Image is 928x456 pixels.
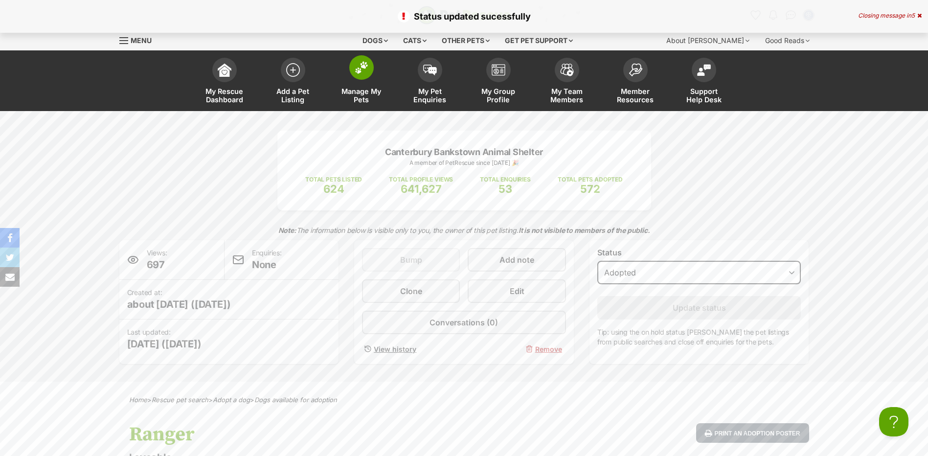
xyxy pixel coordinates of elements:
span: 5 [911,12,915,19]
img: dashboard-icon-eb2f2d2d3e046f16d808141f083e7271f6b2e854fb5c12c21221c1fb7104beca.svg [218,63,231,77]
a: Support Help Desk [670,53,738,111]
img: add-pet-listing-icon-0afa8454b4691262ce3f59096e99ab1cd57d4a30225e0717b998d2c9b9846f56.svg [286,63,300,77]
img: member-resources-icon-8e73f808a243e03378d46382f2149f9095a855e16c252ad45f914b54edf8863c.svg [629,63,642,76]
div: Dogs [356,31,395,50]
span: Member Resources [613,87,657,104]
span: Add a Pet Listing [271,87,315,104]
span: My Team Members [545,87,589,104]
div: Good Reads [758,31,816,50]
a: Manage My Pets [327,53,396,111]
span: Manage My Pets [340,87,384,104]
div: Cats [396,31,433,50]
img: pet-enquiries-icon-7e3ad2cf08bfb03b45e93fb7055b45f3efa6380592205ae92323e6603595dc1f.svg [423,65,437,75]
span: Support Help Desk [682,87,726,104]
a: My Group Profile [464,53,533,111]
a: Menu [119,31,158,48]
div: About [PERSON_NAME] [659,31,756,50]
img: manage-my-pets-icon-02211641906a0b7f246fdf0571729dbe1e7629f14944591b6c1af311fb30b64b.svg [355,61,368,74]
img: team-members-icon-5396bd8760b3fe7c0b43da4ab00e1e3bb1a5d9ba89233759b79545d2d3fc5d0d.svg [560,64,574,76]
a: My Team Members [533,53,601,111]
p: Status updated sucessfully [10,10,918,23]
div: Closing message in [858,12,922,19]
img: help-desk-icon-fdf02630f3aa405de69fd3d07c3f3aa587a6932b1a1747fa1d2bba05be0121f9.svg [697,64,711,76]
a: My Rescue Dashboard [190,53,259,111]
a: Member Resources [601,53,670,111]
a: Add a Pet Listing [259,53,327,111]
span: My Group Profile [476,87,521,104]
div: Get pet support [498,31,580,50]
img: group-profile-icon-3fa3cf56718a62981997c0bc7e787c4b2cf8bcc04b72c1350f741eb67cf2f40e.svg [492,64,505,76]
span: Menu [131,36,152,45]
span: My Pet Enquiries [408,87,452,104]
span: My Rescue Dashboard [203,87,247,104]
iframe: Help Scout Beacon - Open [879,407,908,436]
a: My Pet Enquiries [396,53,464,111]
div: Other pets [435,31,497,50]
